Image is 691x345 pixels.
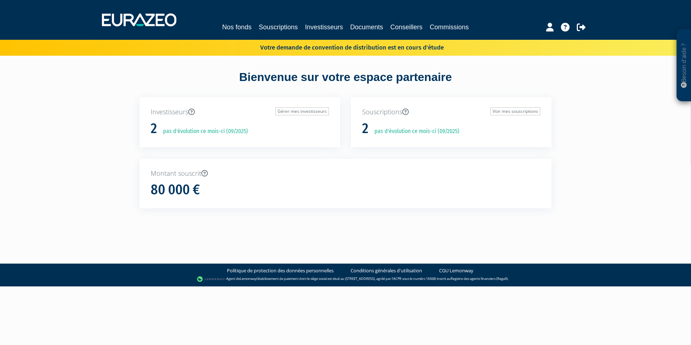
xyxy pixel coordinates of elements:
[134,69,557,97] div: Bienvenue sur votre espace partenaire
[151,121,157,136] h1: 2
[151,107,329,117] p: Investisseurs
[430,22,469,32] a: Commissions
[151,182,200,197] h1: 80 000 €
[351,267,422,274] a: Conditions générales d'utilisation
[227,267,334,274] a: Politique de protection des données personnelles
[362,107,540,117] p: Souscriptions
[275,107,329,115] a: Gérer mes investisseurs
[490,107,540,115] a: Voir mes souscriptions
[680,33,688,98] p: Besoin d'aide ?
[350,22,383,32] a: Documents
[158,127,248,136] p: pas d'évolution ce mois-ci (09/2025)
[451,277,508,281] a: Registre des agents financiers (Regafi)
[305,22,343,32] a: Investisseurs
[390,22,422,32] a: Conseillers
[439,267,473,274] a: CGU Lemonway
[102,13,176,26] img: 1732889491-logotype_eurazeo_blanc_rvb.png
[222,22,252,32] a: Nos fonds
[239,42,444,52] p: Votre demande de convention de distribution est en cours d'étude
[259,22,298,32] a: Souscriptions
[151,169,540,178] p: Montant souscrit
[362,121,368,136] h1: 2
[240,277,257,281] a: Lemonway
[7,276,684,283] div: - Agent de (établissement de paiement dont le siège social est situé au [STREET_ADDRESS], agréé p...
[369,127,459,136] p: pas d'évolution ce mois-ci (09/2025)
[197,276,225,283] img: logo-lemonway.png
